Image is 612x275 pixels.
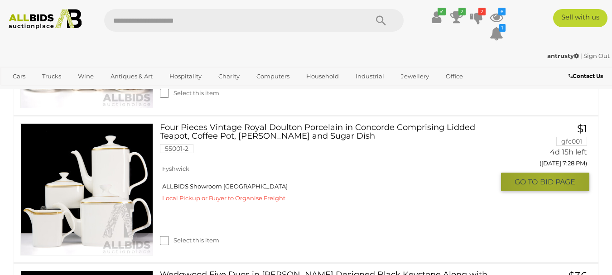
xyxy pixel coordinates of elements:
i: 2 [478,8,486,15]
a: Four Pieces Vintage Royal Doulton Porcelain in Concorde Comprising Lidded Teapot, Coffee Pot, [PE... [167,123,494,160]
label: Select this item [160,236,219,245]
a: [GEOGRAPHIC_DATA] [42,84,118,99]
i: 2 [458,8,466,15]
img: Allbids.com.au [5,9,86,29]
a: 2 [470,9,483,25]
b: Contact Us [569,72,603,79]
a: Antiques & Art [105,69,159,84]
span: BID PAGE [540,177,575,187]
a: Sign Out [583,52,610,59]
a: Wine [72,69,100,84]
a: Household [300,69,345,84]
span: GO TO [515,177,540,187]
strong: antrusty [547,52,579,59]
a: Sports [7,84,37,99]
a: Cars [7,69,31,84]
button: GO TOBID PAGE [501,173,589,191]
a: 2 [450,9,463,25]
a: 6 [490,9,503,25]
a: Computers [251,69,295,84]
label: Select this item [160,89,219,97]
a: Office [440,69,469,84]
a: ✔ [430,9,443,25]
a: $1 gfc001 4d 15h left ([DATE] 7:28 PM) GO TOBID PAGE [508,123,589,193]
a: Contact Us [569,71,605,81]
a: Hospitality [164,69,207,84]
a: Sell with us [553,9,607,27]
i: ✔ [438,8,446,15]
a: antrusty [547,52,580,59]
a: Industrial [350,69,390,84]
a: 1 [490,25,503,42]
span: $1 [577,122,587,135]
a: Jewellery [395,69,435,84]
button: Search [358,9,404,32]
span: | [580,52,582,59]
i: 1 [499,24,506,32]
a: Charity [212,69,246,84]
i: 6 [498,8,506,15]
a: Trucks [36,69,67,84]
